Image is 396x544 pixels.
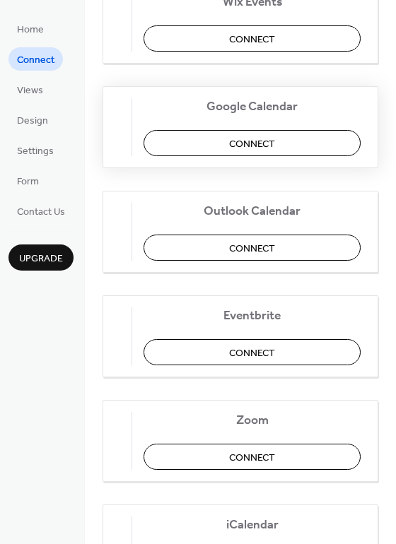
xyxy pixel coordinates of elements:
span: Form [17,175,39,189]
span: Home [17,23,44,37]
span: Outlook Calendar [144,203,361,218]
span: Eventbrite [144,308,361,323]
span: Upgrade [19,252,63,266]
a: Connect [8,47,63,71]
span: Views [17,83,43,98]
a: Home [8,17,52,40]
span: Google Calendar [144,99,361,114]
span: Connect [17,53,54,68]
button: Connect [144,444,361,470]
a: Contact Us [8,199,74,223]
span: Connect [229,241,275,256]
button: Connect [144,235,361,261]
span: Contact Us [17,205,65,220]
span: Connect [229,32,275,47]
span: iCalendar [144,517,361,532]
a: Design [8,108,57,131]
a: Form [8,169,47,192]
button: Connect [144,25,361,52]
span: Connect [229,345,275,360]
span: Design [17,114,48,129]
span: Zoom [144,413,361,427]
span: Connect [229,136,275,151]
button: Connect [144,339,361,365]
a: Settings [8,138,62,162]
button: Upgrade [8,244,74,271]
span: Connect [229,450,275,465]
a: Views [8,78,52,101]
span: Settings [17,144,54,159]
button: Connect [144,130,361,156]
